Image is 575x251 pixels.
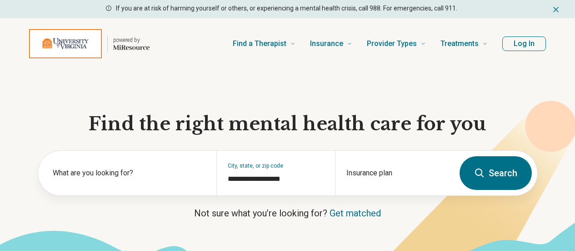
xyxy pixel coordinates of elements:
p: If you are at risk of harming yourself or others, or experiencing a mental health crisis, call 98... [116,4,457,13]
a: Insurance [310,26,352,62]
a: Treatments [440,26,488,62]
h1: Find the right mental health care for you [38,112,538,136]
span: Treatments [440,37,479,50]
span: Provider Types [367,37,417,50]
a: Find a Therapist [233,26,295,62]
label: What are you looking for? [53,168,205,179]
button: Log In [502,36,546,51]
button: Search [460,156,532,190]
p: powered by [113,36,150,44]
a: Provider Types [367,26,426,62]
a: Home page [29,29,150,58]
span: Find a Therapist [233,37,286,50]
p: Not sure what you’re looking for? [38,207,538,220]
a: Get matched [330,208,381,219]
button: Dismiss [551,4,560,15]
span: Insurance [310,37,343,50]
